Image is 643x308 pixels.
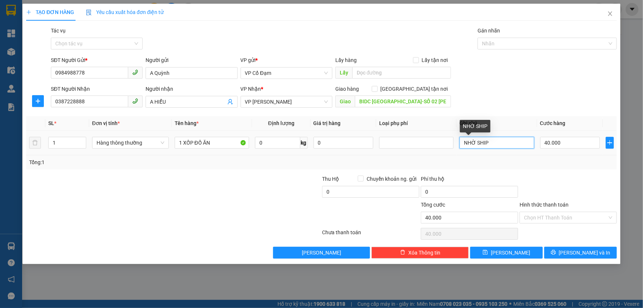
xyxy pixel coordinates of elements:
[483,250,488,256] span: save
[364,175,419,183] span: Chuyển khoản ng. gửi
[544,247,617,259] button: printer[PERSON_NAME] và In
[245,96,328,107] span: VP Hoàng Liệt
[421,202,445,208] span: Tổng cước
[335,86,359,92] span: Giao hàng
[302,249,341,257] span: [PERSON_NAME]
[559,249,611,257] span: [PERSON_NAME] và In
[335,57,357,63] span: Lấy hàng
[314,137,374,149] input: 0
[600,4,621,24] button: Close
[551,250,556,256] span: printer
[408,249,440,257] span: Xóa Thông tin
[457,116,537,131] th: Ghi chú
[32,98,43,104] span: plus
[300,137,308,149] span: kg
[26,10,31,15] span: plus
[175,120,199,126] span: Tên hàng
[376,116,457,131] th: Loại phụ phí
[86,10,92,15] img: icon
[606,137,614,149] button: plus
[26,9,74,15] span: TẠO ĐƠN HÀNG
[132,98,138,104] span: phone
[520,202,569,208] label: Hình thức thanh toán
[86,9,164,15] span: Yêu cầu xuất hóa đơn điện tử
[335,67,352,79] span: Lấy
[322,176,339,182] span: Thu Hộ
[352,67,451,79] input: Dọc đường
[335,96,355,107] span: Giao
[29,137,41,149] button: delete
[51,28,66,34] label: Tác vụ
[491,249,530,257] span: [PERSON_NAME]
[470,247,543,259] button: save[PERSON_NAME]
[273,247,370,259] button: [PERSON_NAME]
[419,56,451,64] span: Lấy tận nơi
[29,158,248,166] div: Tổng: 1
[607,11,613,17] span: close
[355,96,451,107] input: Dọc đường
[371,247,469,259] button: deleteXóa Thông tin
[460,120,490,132] div: NHỜ SHIP
[378,85,451,93] span: [GEOGRAPHIC_DATA] tận nơi
[400,250,405,256] span: delete
[32,95,44,107] button: plus
[241,86,261,92] span: VP Nhận
[459,137,534,149] input: Ghi Chú
[146,85,237,93] div: Người nhận
[51,85,143,93] div: SĐT Người Nhận
[132,69,138,75] span: phone
[540,120,566,126] span: Cước hàng
[421,175,518,186] div: Phí thu hộ
[227,99,233,105] span: user-add
[92,120,120,126] span: Đơn vị tính
[146,56,237,64] div: Người gửi
[51,56,143,64] div: SĐT Người Gửi
[268,120,294,126] span: Định lượng
[606,140,614,146] span: plus
[245,68,328,79] span: VP Cổ Đạm
[175,137,249,149] input: VD: Bàn, Ghế
[314,120,341,126] span: Giá trị hàng
[478,28,500,34] label: Gán nhãn
[97,137,164,148] span: Hàng thông thường
[48,120,54,126] span: SL
[322,228,420,241] div: Chưa thanh toán
[241,56,332,64] div: VP gửi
